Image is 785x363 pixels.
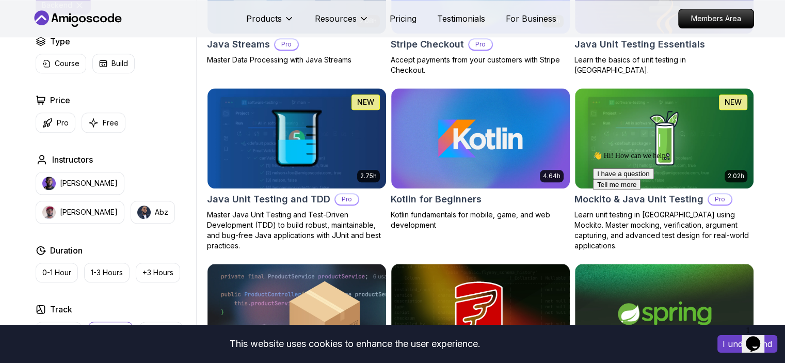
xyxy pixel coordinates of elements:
[57,118,69,128] p: Pro
[574,37,705,52] h2: Java Unit Testing Essentials
[91,267,123,278] p: 1-3 Hours
[84,263,130,282] button: 1-3 Hours
[574,210,754,251] p: Learn unit testing in [GEOGRAPHIC_DATA] using Mockito. Master mocking, verification, argument cap...
[506,12,556,25] a: For Business
[207,192,330,207] h2: Java Unit Testing and TDD
[111,58,128,69] p: Build
[360,172,377,180] p: 2.75h
[42,206,56,219] img: instructor img
[55,58,79,69] p: Course
[36,172,124,195] button: instructor img[PERSON_NAME]
[574,88,754,251] a: Mockito & Java Unit Testing card2.02hNEWMockito & Java Unit TestingProLearn unit testing in [GEOG...
[315,12,357,25] p: Resources
[4,5,79,12] span: 👋 Hi! How can we help?
[679,9,754,28] p: Members Area
[357,97,374,107] p: NEW
[246,12,282,25] p: Products
[131,201,175,224] button: instructor imgAbz
[4,4,190,43] div: 👋 Hi! How can we help?I have a questionTell me more
[391,88,570,230] a: Kotlin for Beginners card4.64hKotlin for BeginnersKotlin fundamentals for mobile, game, and web d...
[8,333,702,355] div: This website uses cookies to enhance the user experience.
[52,153,93,166] h2: Instructors
[390,12,416,25] a: Pricing
[50,35,70,48] h2: Type
[717,335,777,353] button: Accept cookies
[543,172,560,180] p: 4.64h
[50,244,83,257] h2: Duration
[275,39,298,50] p: Pro
[103,118,119,128] p: Free
[36,54,86,73] button: Course
[207,55,387,65] p: Master Data Processing with Java Streams
[207,88,386,188] img: Java Unit Testing and TDD card
[36,113,75,133] button: Pro
[136,263,180,282] button: +3 Hours
[315,12,369,33] button: Resources
[589,147,775,317] iframe: chat widget
[155,207,168,217] p: Abz
[437,12,485,25] a: Testimonials
[36,201,124,224] button: instructor img[PERSON_NAME]
[137,206,151,219] img: instructor img
[42,177,56,190] img: instructor img
[574,55,754,75] p: Learn the basics of unit testing in [GEOGRAPHIC_DATA].
[36,322,82,341] button: Front End
[50,94,70,106] h2: Price
[391,210,570,230] p: Kotlin fundamentals for mobile, game, and web development
[391,88,570,188] img: Kotlin for Beginners card
[574,192,703,207] h2: Mockito & Java Unit Testing
[678,9,754,28] a: Members Area
[4,21,65,32] button: I have a question
[725,97,742,107] p: NEW
[207,88,387,251] a: Java Unit Testing and TDD card2.75hNEWJava Unit Testing and TDDProMaster Java Unit Testing and Te...
[246,12,294,33] button: Products
[469,39,492,50] p: Pro
[335,194,358,204] p: Pro
[207,37,270,52] h2: Java Streams
[50,303,72,315] h2: Track
[742,322,775,353] iframe: chat widget
[391,37,464,52] h2: Stripe Checkout
[36,263,78,282] button: 0-1 Hour
[82,113,125,133] button: Free
[60,207,118,217] p: [PERSON_NAME]
[92,54,135,73] button: Build
[88,322,133,341] button: Back End
[391,192,482,207] h2: Kotlin for Beginners
[142,267,173,278] p: +3 Hours
[575,88,754,188] img: Mockito & Java Unit Testing card
[207,210,387,251] p: Master Java Unit Testing and Test-Driven Development (TDD) to build robust, maintainable, and bug...
[391,55,570,75] p: Accept payments from your customers with Stripe Checkout.
[42,267,71,278] p: 0-1 Hour
[4,32,52,43] button: Tell me more
[60,178,118,188] p: [PERSON_NAME]
[139,322,183,341] button: Dev Ops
